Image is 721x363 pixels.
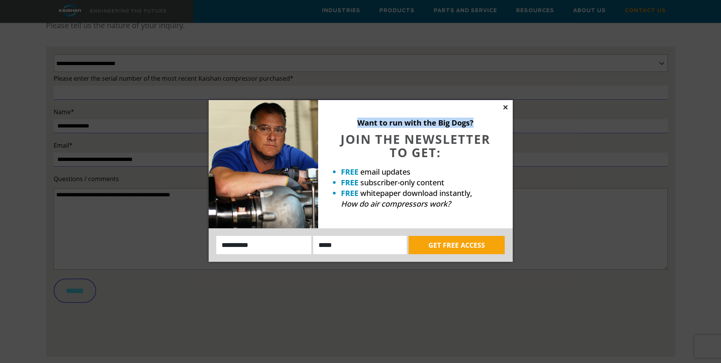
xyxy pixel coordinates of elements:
input: Name: [216,236,312,254]
button: GET FREE ACCESS [409,236,505,254]
strong: Want to run with the Big Dogs? [357,118,474,128]
span: JOIN THE NEWSLETTER TO GET: [341,131,490,161]
span: whitepaper download instantly, [360,188,472,198]
input: Email [313,236,407,254]
strong: FREE [341,188,358,198]
span: subscriber-only content [360,177,444,188]
strong: FREE [341,177,358,188]
em: How do air compressors work? [341,199,451,209]
span: email updates [360,167,410,177]
strong: FREE [341,167,358,177]
button: Close [502,104,509,111]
